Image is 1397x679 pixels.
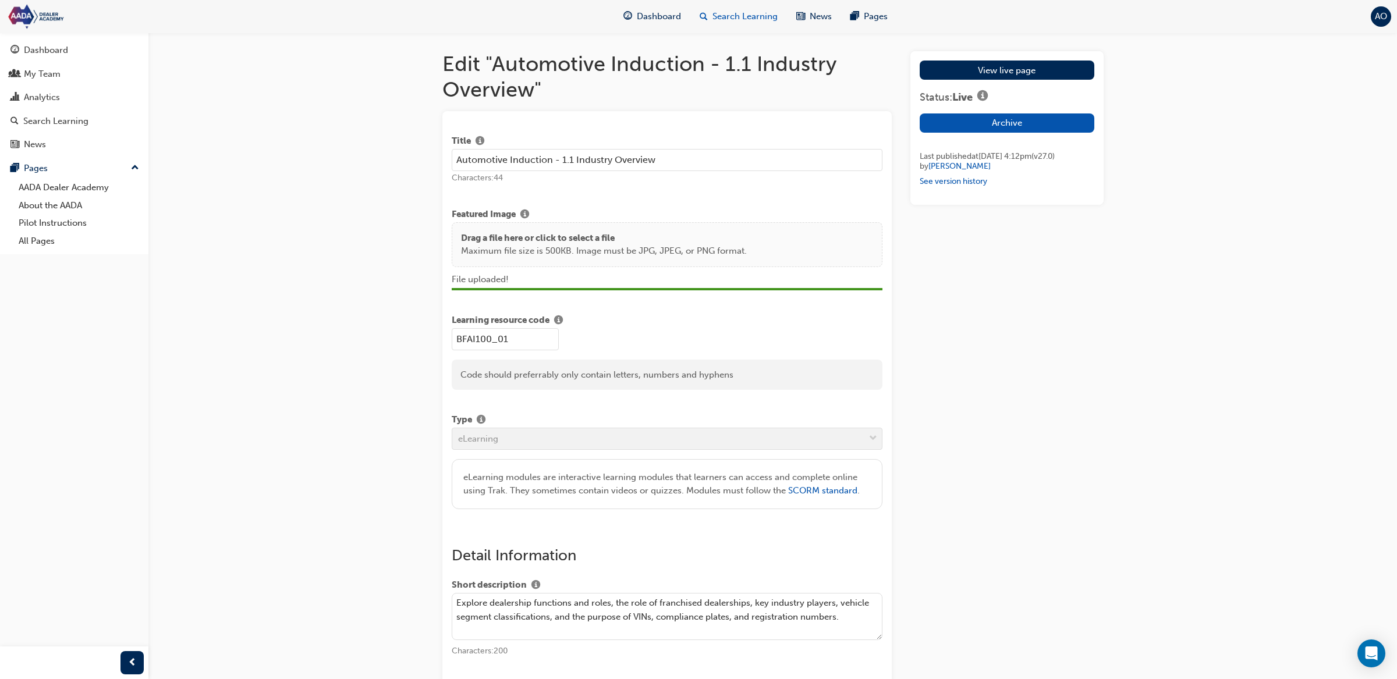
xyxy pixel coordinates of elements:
span: prev-icon [128,656,137,670]
span: Dashboard [637,10,681,23]
a: [PERSON_NAME] [928,161,991,171]
div: . [463,471,871,497]
button: Show info [516,208,534,222]
span: guage-icon [623,9,632,24]
button: Pages [5,158,144,179]
span: Title [452,134,471,149]
span: up-icon [131,161,139,176]
h2: Detail Information [452,546,883,565]
a: news-iconNews [787,5,841,29]
div: Code should preferrably only contain letters, numbers and hyphens [452,360,883,390]
a: Dashboard [5,40,144,61]
textarea: Explore dealership functions and roles, the role of franchised dealerships, key industry players,... [452,593,883,641]
span: Featured Image [452,208,516,222]
div: Dashboard [24,44,68,57]
span: File uploaded! [452,274,509,285]
span: Pages [864,10,888,23]
button: DashboardMy TeamAnalyticsSearch LearningNews [5,37,144,158]
a: Search Learning [5,111,144,132]
a: Analytics [5,87,144,108]
button: Show info [973,89,992,104]
button: Archive [920,113,1094,133]
button: Show info [472,413,490,428]
button: Show info [549,314,568,328]
button: AO [1371,6,1391,27]
span: Type [452,413,472,428]
span: pages-icon [10,163,19,174]
input: e.g. Sales Fundamentals [452,149,883,171]
span: info-icon [477,415,485,426]
div: My Team [24,67,61,81]
span: search-icon [10,116,19,127]
span: info-icon [977,91,988,104]
span: AO [1375,10,1387,23]
span: info-icon [520,210,529,221]
span: eLearning modules are interactive learning modules that learners can access and complete online u... [463,472,857,496]
a: SCORM standard [788,485,857,496]
span: Short description [452,578,527,593]
div: News [24,138,46,151]
span: Live [952,91,973,104]
button: Show info [471,134,489,149]
a: guage-iconDashboard [614,5,690,29]
img: Trak [6,3,140,30]
span: News [810,10,832,23]
span: people-icon [10,69,19,80]
div: Search Learning [23,115,88,128]
span: chart-icon [10,93,19,103]
div: Drag a file here or click to select a fileMaximum file size is 500KB. Image must be JPG, JPEG, or... [452,222,883,267]
span: guage-icon [10,45,19,56]
button: Show info [527,578,545,593]
div: Last published at [DATE] 4:12pm (v 27 . 0 ) [920,151,1094,162]
div: by [920,161,1094,172]
a: View live page [920,61,1094,80]
span: news-icon [796,9,805,24]
input: e.g. SF-101 [452,328,559,350]
a: search-iconSearch Learning [690,5,787,29]
span: search-icon [700,9,708,24]
a: My Team [5,63,144,85]
div: Pages [24,162,48,175]
div: Open Intercom Messenger [1357,639,1385,667]
a: See version history [920,176,987,186]
div: Status: [920,89,1094,104]
span: Learning resource code [452,314,549,328]
a: About the AADA [14,197,144,215]
span: info-icon [476,137,484,147]
span: info-icon [554,316,563,326]
a: pages-iconPages [841,5,897,29]
p: Maximum file size is 500KB. Image must be JPG, JPEG, or PNG format. [461,244,747,258]
span: Characters: 200 [452,646,508,656]
span: news-icon [10,140,19,150]
span: info-icon [531,581,540,591]
span: pages-icon [850,9,859,24]
h1: Edit "Automotive Induction - 1.1 Industry Overview" [442,51,892,102]
a: All Pages [14,232,144,250]
a: News [5,134,144,155]
div: Analytics [24,91,60,104]
a: Pilot Instructions [14,214,144,232]
span: Characters: 44 [452,173,503,183]
a: AADA Dealer Academy [14,179,144,197]
p: Drag a file here or click to select a file [461,232,747,245]
span: Search Learning [712,10,778,23]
